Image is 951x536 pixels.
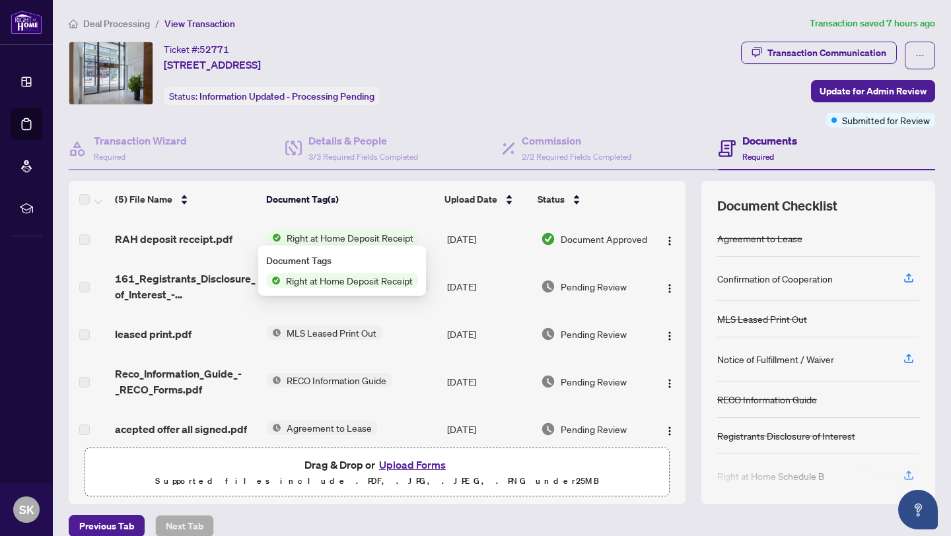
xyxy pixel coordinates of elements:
img: Document Status [541,327,555,341]
th: Status [532,181,649,218]
img: Logo [664,426,675,436]
button: Logo [659,371,680,392]
span: Information Updated - Processing Pending [199,90,374,102]
span: Required [742,152,774,162]
img: Status Icon [267,325,281,340]
button: Open asap [898,490,938,529]
button: Logo [659,228,680,250]
td: [DATE] [442,355,536,408]
span: 161_Registrants_Disclosure_of_Interest_-_Disposition_of_Property_-_PropTx-[PERSON_NAME].pdf [115,271,256,302]
span: Required [94,152,125,162]
h4: Details & People [308,133,418,149]
span: Submitted for Review [842,113,930,127]
span: Drag & Drop orUpload FormsSupported files include .PDF, .JPG, .JPEG, .PNG under25MB [85,448,669,497]
th: Document Tag(s) [261,181,439,218]
div: Document Tags [266,253,418,268]
td: [DATE] [442,408,536,450]
button: Transaction Communication [741,42,897,64]
div: Registrants Disclosure of Interest [717,428,855,443]
button: Status IconMLS Leased Print Out [267,325,382,340]
span: RAH deposit receipt.pdf [115,231,232,247]
span: 2/2 Required Fields Completed [522,152,631,162]
img: Document Status [541,232,555,246]
img: Logo [664,283,675,294]
span: Agreement to Lease [281,420,377,435]
img: Logo [664,378,675,389]
th: (5) File Name [110,181,260,218]
button: Status IconRECO Information Guide [267,373,392,387]
span: Pending Review [561,374,627,389]
span: Reco_Information_Guide_-_RECO_Forms.pdf [115,366,256,397]
span: acepted offer all signed.pdf [115,421,247,437]
img: Document Status [541,374,555,389]
button: Upload Forms [375,456,450,473]
div: Confirmation of Cooperation [717,271,833,286]
span: Upload Date [444,192,497,207]
img: Status Icon [266,273,281,288]
span: Deal Processing [83,18,150,30]
span: Right at Home Deposit Receipt [281,230,419,245]
span: Drag & Drop or [304,456,450,473]
div: Transaction Communication [767,42,886,63]
h4: Documents [742,133,797,149]
div: Status: [164,87,380,105]
span: Document Checklist [717,197,837,215]
span: Document Approved [561,232,647,246]
div: Ticket #: [164,42,229,57]
img: logo [11,10,42,34]
span: Pending Review [561,422,627,436]
span: Status [538,192,565,207]
img: Status Icon [267,373,281,387]
span: 3/3 Required Fields Completed [308,152,418,162]
span: MLS Leased Print Out [281,325,382,340]
p: Supported files include .PDF, .JPG, .JPEG, .PNG under 25 MB [93,473,661,489]
td: [DATE] [442,218,536,260]
span: [STREET_ADDRESS] [164,57,261,73]
span: Update for Admin Review [820,81,927,102]
img: Logo [664,236,675,246]
img: IMG-W12383103_1.jpg [69,42,153,104]
span: Right at Home Deposit Receipt [281,273,418,288]
img: Document Status [541,422,555,436]
th: Upload Date [439,181,532,218]
button: Logo [659,419,680,440]
span: Pending Review [561,279,627,294]
li: / [155,16,159,31]
img: Logo [664,331,675,341]
h4: Commission [522,133,631,149]
span: SK [19,500,34,519]
div: Notice of Fulfillment / Waiver [717,352,834,366]
td: [DATE] [442,260,536,313]
button: Logo [659,323,680,345]
button: Update for Admin Review [811,80,935,102]
button: Status IconRight at Home Deposit Receipt [267,230,419,245]
button: Status IconAgreement to Lease [267,420,377,435]
h4: Transaction Wizard [94,133,187,149]
button: Logo [659,276,680,297]
span: View Transaction [164,18,235,30]
article: Transaction saved 7 hours ago [810,16,935,31]
span: RECO Information Guide [281,373,392,387]
span: 52771 [199,44,229,55]
div: Agreement to Lease [717,231,802,246]
img: Status Icon [267,420,281,435]
span: (5) File Name [115,192,172,207]
span: home [69,19,78,28]
span: Pending Review [561,327,627,341]
div: MLS Leased Print Out [717,312,807,326]
img: Document Status [541,279,555,294]
td: [DATE] [442,313,536,355]
span: leased print.pdf [115,326,192,342]
div: RECO Information Guide [717,392,817,407]
span: ellipsis [915,51,925,60]
img: Status Icon [267,230,281,245]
